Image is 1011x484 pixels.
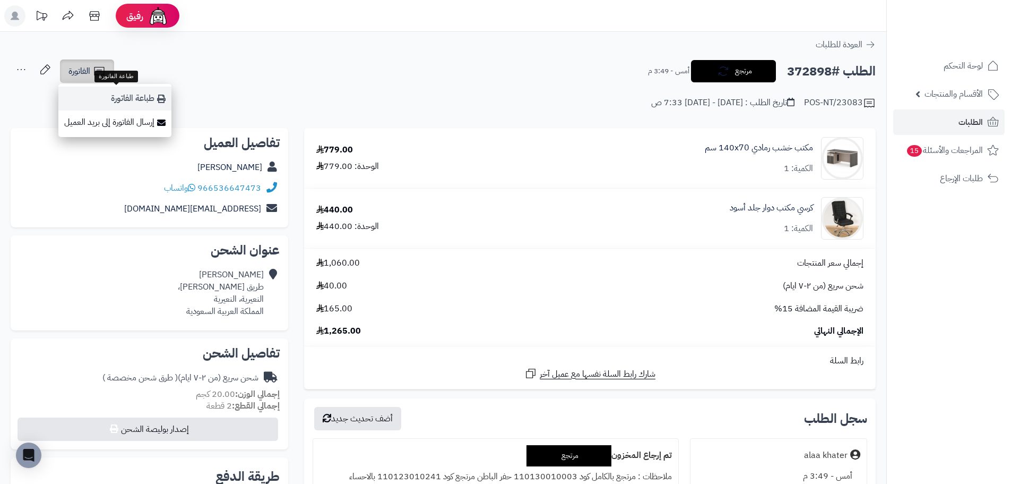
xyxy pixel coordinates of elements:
[178,269,264,317] div: [PERSON_NAME] طريق [PERSON_NAME]، النعيرية، النعيرية المملكة العربية السعودية
[816,38,862,51] span: العودة للطلبات
[68,65,90,78] span: الفاتورة
[28,5,55,29] a: تحديثات المنصة
[316,144,353,156] div: 779.00
[196,388,280,401] small: 20.00 كجم
[705,142,813,154] a: مكتب خشب رمادي 140x70 سم
[958,115,983,130] span: الطلبات
[316,280,347,292] span: 40.00
[58,87,171,111] a: طباعة الفاتورة
[94,71,138,82] div: طباعة الفاتورة
[893,109,1005,135] a: الطلبات
[939,8,1001,30] img: logo-2.png
[804,412,867,425] h3: سجل الطلب
[651,97,794,109] div: تاريخ الطلب : [DATE] - [DATE] 7:33 ص
[784,223,813,235] div: الكمية: 1
[19,347,280,360] h2: تفاصيل الشحن
[206,400,280,412] small: 2 قطعة
[19,137,280,149] h2: تفاصيل العميل
[540,368,655,380] span: شارك رابط السلة نفسها مع عميل آخر
[822,197,863,240] img: 1744892112-1-90x90.jpg
[164,182,195,194] a: واتساب
[804,449,848,462] div: alaa khater
[215,470,280,483] h2: طريقة الدفع
[907,145,922,157] span: 15
[316,325,361,337] span: 1,265.00
[648,66,689,77] small: أمس - 3:49 م
[148,5,169,27] img: ai-face.png
[308,355,871,367] div: رابط السلة
[19,244,280,257] h2: عنوان الشحن
[316,204,353,216] div: 440.00
[804,97,876,109] div: POS-NT/23083
[316,303,352,315] span: 165.00
[611,449,672,462] b: تم إرجاع المخزون
[787,61,876,82] h2: الطلب #372898
[893,53,1005,79] a: لوحة التحكم
[944,58,983,73] span: لوحة التحكم
[197,182,261,194] a: 966536647473
[60,60,114,83] a: الفاتورة
[893,138,1005,163] a: المراجعات والأسئلة15
[906,143,983,158] span: المراجعات والأسئلة
[730,202,813,214] a: كرسي مكتب دوار جلد أسود
[524,367,655,380] a: شارك رابط السلة نفسها مع عميل آخر
[822,137,863,180] img: 1709109230-220614010194-90x90.jpg
[316,257,360,269] span: 1,060.00
[774,303,863,315] span: ضريبة القيمة المضافة 15%
[316,160,379,173] div: الوحدة: 779.00
[814,325,863,337] span: الإجمالي النهائي
[197,161,262,174] a: [PERSON_NAME]
[124,202,261,215] a: [EMAIL_ADDRESS][DOMAIN_NAME]
[783,280,863,292] span: شحن سريع (من ٢-٧ ايام)
[102,371,178,384] span: ( طرق شحن مخصصة )
[126,10,143,22] span: رفيق
[893,166,1005,191] a: طلبات الإرجاع
[816,38,876,51] a: العودة للطلبات
[924,87,983,101] span: الأقسام والمنتجات
[526,445,611,466] div: مرتجع
[797,257,863,269] span: إجمالي سعر المنتجات
[691,60,776,82] button: مرتجع
[18,418,278,441] button: إصدار بوليصة الشحن
[235,388,280,401] strong: إجمالي الوزن:
[16,443,41,468] div: Open Intercom Messenger
[940,171,983,186] span: طلبات الإرجاع
[316,220,379,233] div: الوحدة: 440.00
[314,407,401,430] button: أضف تحديث جديد
[784,163,813,175] div: الكمية: 1
[58,111,171,134] a: إرسال الفاتورة إلى بريد العميل
[232,400,280,412] strong: إجمالي القطع:
[102,372,258,384] div: شحن سريع (من ٢-٧ ايام)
